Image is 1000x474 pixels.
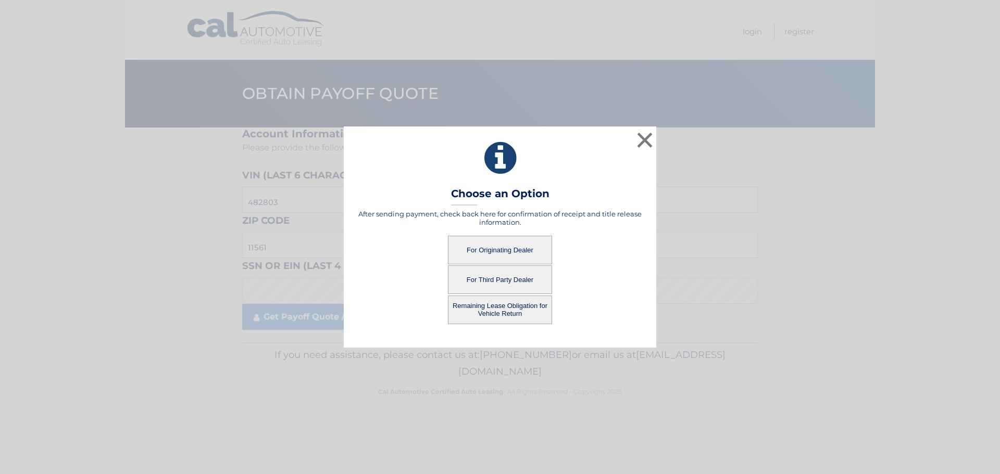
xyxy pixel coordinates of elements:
h5: After sending payment, check back here for confirmation of receipt and title release information. [357,210,643,226]
h3: Choose an Option [451,187,549,206]
button: × [634,130,655,150]
button: For Originating Dealer [448,236,552,264]
button: Remaining Lease Obligation for Vehicle Return [448,296,552,324]
button: For Third Party Dealer [448,265,552,294]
